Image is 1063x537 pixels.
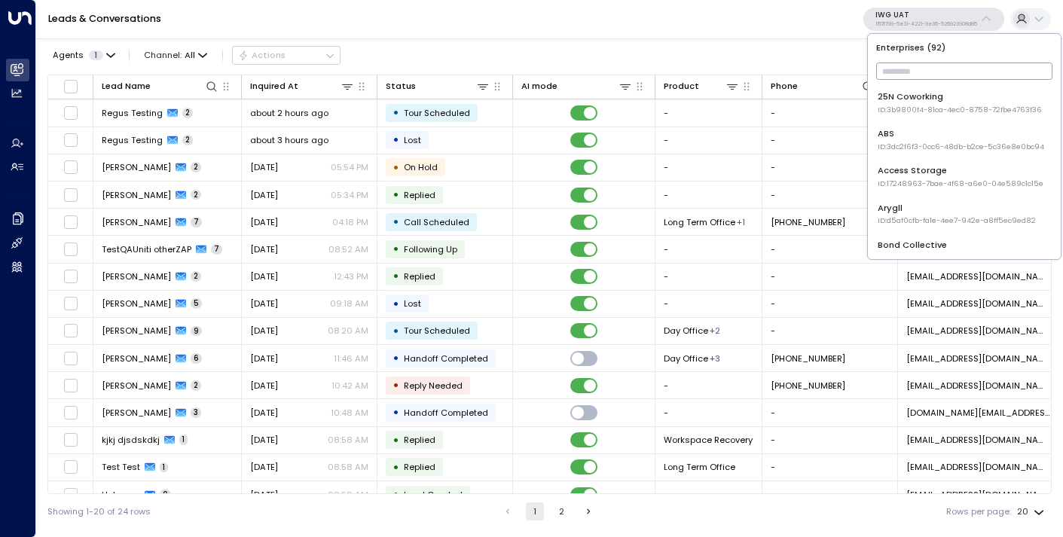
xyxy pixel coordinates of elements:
[771,216,845,228] span: +34641784525
[328,434,368,446] p: 08:58 AM
[906,270,1051,282] span: turok3000+test4@gmail.com
[906,461,1051,473] span: test@zzz.com
[771,380,845,392] span: +34642784152
[875,11,977,20] p: IWG UAT
[250,79,298,93] div: Inquired At
[762,399,898,426] td: -
[863,8,1004,32] button: IWG UAT1157f799-5e31-4221-9e36-526923908d85
[63,215,78,230] span: Toggle select row
[250,407,278,419] span: Yesterday
[250,461,278,473] span: Yesterday
[102,352,171,365] span: Daniel Vaca
[762,291,898,317] td: -
[328,325,368,337] p: 08:20 AM
[102,434,160,446] span: kjkj djsdskdkj
[179,435,188,445] span: 1
[404,161,438,173] span: On Hold
[655,372,762,398] td: -
[771,352,845,365] span: +34642784152
[762,99,898,126] td: -
[655,236,762,262] td: -
[906,434,1051,446] span: sjdfhsoihsdfjshfk@jhsdkjhf.tt
[191,353,202,364] span: 6
[63,160,78,175] span: Toggle select row
[762,264,898,290] td: -
[328,489,368,501] p: 08:58 AM
[655,481,762,508] td: -
[63,459,78,474] span: Toggle select row
[498,502,598,520] nav: pagination navigation
[328,243,368,255] p: 08:52 AM
[63,269,78,284] span: Toggle select row
[878,127,1044,152] div: ABS
[906,407,1051,419] span: danielamirraguimaraes.prof@gmail.com
[139,47,212,63] span: Channel:
[102,107,163,119] span: Regus Testing
[63,323,78,338] span: Toggle select row
[404,352,488,365] span: Handoff Completed
[250,352,278,365] span: Yesterday
[664,325,708,337] span: Day Office
[160,462,168,473] span: 1
[393,484,399,505] div: •
[710,325,720,337] div: Long Term Office,Short Term Office
[331,380,368,392] p: 10:42 AM
[102,161,171,173] span: Penny Perriwinkle
[250,380,278,392] span: Yesterday
[393,130,399,150] div: •
[878,164,1043,189] div: Access Storage
[191,162,201,172] span: 2
[102,79,218,93] div: Lead Name
[655,291,762,317] td: -
[878,202,1036,227] div: Arygll
[182,108,193,118] span: 2
[191,298,202,309] span: 5
[102,461,140,473] span: Test Test
[250,243,278,255] span: Sep 22, 2025
[393,348,399,368] div: •
[553,502,571,520] button: Go to page 2
[386,79,490,93] div: Status
[63,242,78,257] span: Toggle select row
[906,489,1051,501] span: cfalafwh@guerrillamailblock.com
[655,127,762,154] td: -
[191,217,202,227] span: 7
[250,161,278,173] span: Yesterday
[664,352,708,365] span: Day Office
[102,270,171,282] span: Daniel Vaca
[393,375,399,395] div: •
[393,102,399,123] div: •
[526,502,544,520] button: page 1
[946,505,1011,518] label: Rows per page:
[393,430,399,450] div: •
[737,216,745,228] div: Short Term Office
[878,178,1043,189] span: ID: 17248963-7bae-4f68-a6e0-04e589c1c15e
[102,79,151,93] div: Lead Name
[250,297,278,310] span: Yesterday
[250,325,278,337] span: Yesterday
[664,79,699,93] div: Product
[185,50,195,60] span: All
[63,432,78,447] span: Toggle select row
[250,434,278,446] span: Yesterday
[875,21,977,27] p: 1157f799-5e31-4221-9e36-526923908d85
[393,212,399,232] div: •
[48,12,161,25] a: Leads & Conversations
[404,189,435,201] span: Replied
[906,297,1051,310] span: turok3000+test2@gmail.com
[878,90,1042,115] div: 25N Coworking
[63,487,78,502] span: Toggle select row
[63,351,78,366] span: Toggle select row
[393,402,399,423] div: •
[386,79,416,93] div: Status
[878,142,1044,152] span: ID: 3dc2f6f3-0cc6-48db-b2ce-5c36e8e0bc94
[664,216,735,228] span: Long Term Office
[139,47,212,63] button: Channel:All
[655,99,762,126] td: -
[250,134,328,146] span: about 3 hours ago
[664,434,753,446] span: Workspace Recovery
[404,297,421,310] span: Lost
[664,79,739,93] div: Product
[404,243,457,255] span: Following Up
[393,321,399,341] div: •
